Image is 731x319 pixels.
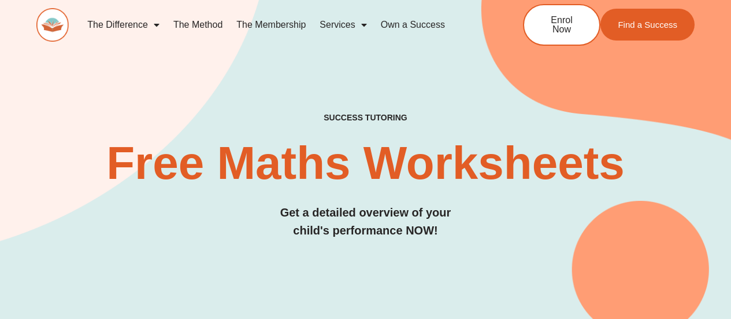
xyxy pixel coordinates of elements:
h4: SUCCESS TUTORING​ [36,113,695,123]
a: The Method [166,12,229,38]
h2: Free Maths Worksheets​ [36,140,695,186]
h3: Get a detailed overview of your child's performance NOW! [36,204,695,240]
span: Enrol Now [541,16,582,34]
a: Own a Success [374,12,452,38]
a: The Membership [229,12,313,38]
a: Enrol Now [523,4,600,46]
a: Find a Success [600,9,695,41]
a: Services [313,12,373,38]
span: Find a Success [618,20,677,29]
a: The Difference [80,12,166,38]
nav: Menu [80,12,485,38]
